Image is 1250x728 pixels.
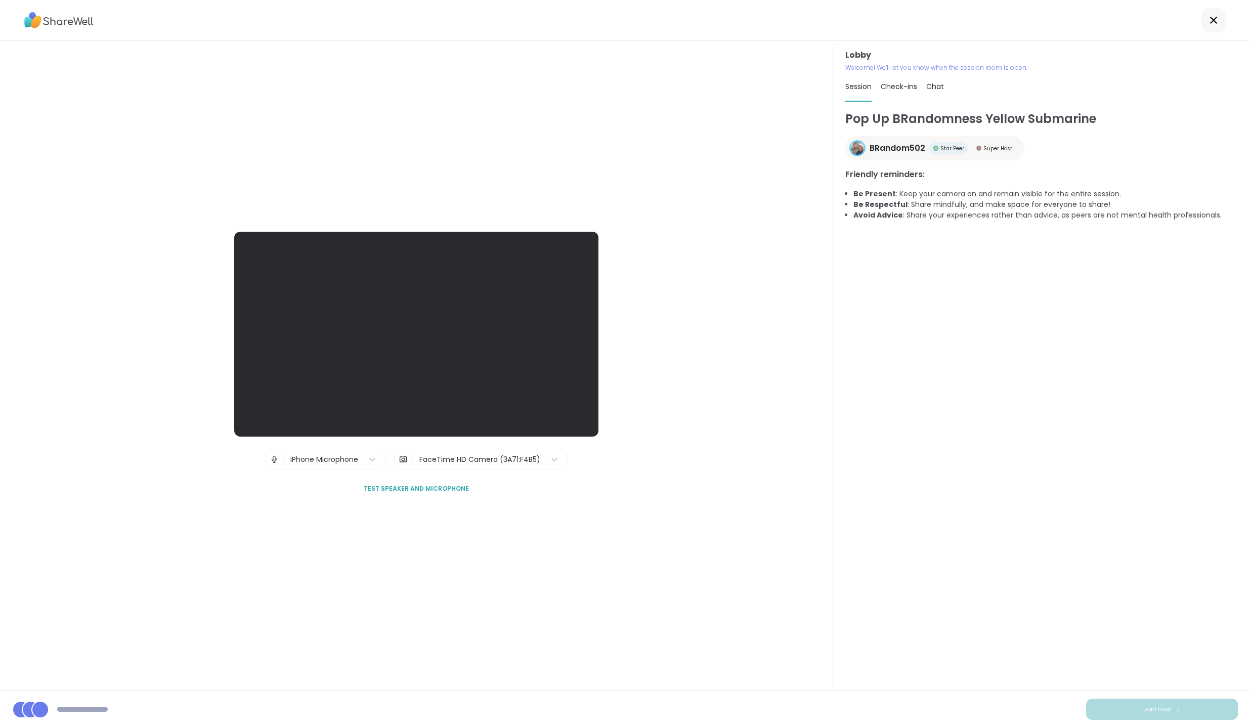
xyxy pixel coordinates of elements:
[853,189,1238,199] li: : Keep your camera on and remain visible for the entire session.
[290,454,358,465] div: iPhone Microphone
[1143,705,1171,714] span: Join now
[983,145,1012,152] span: Super Host
[412,449,414,469] span: |
[1175,706,1181,712] img: ShareWell Logomark
[853,199,908,209] b: Be Respectful
[853,210,1238,221] li: : Share your experiences rather than advice, as peers are not mental health professionals.
[845,49,1238,61] h3: Lobby
[24,9,94,32] img: ShareWell Logo
[845,81,872,92] span: Session
[270,449,279,469] img: Microphone
[845,168,1238,181] h3: Friendly reminders:
[283,449,285,469] span: |
[419,454,540,465] div: FaceTime HD Camera (3A71:F4B5)
[933,146,938,151] img: Star Peer
[853,189,896,199] b: Be Present
[870,142,925,154] span: BRandom502
[853,199,1238,210] li: : Share mindfully, and make space for everyone to share!
[926,81,944,92] span: Chat
[845,136,1024,160] a: BRandom502BRandom502Star PeerStar PeerSuper HostSuper Host
[881,81,917,92] span: Check-ins
[976,146,981,151] img: Super Host
[845,110,1238,128] h1: Pop Up BRandomness Yellow Submarine
[853,210,903,220] b: Avoid Advice
[360,478,473,499] button: Test speaker and microphone
[364,484,469,493] span: Test speaker and microphone
[399,449,408,469] img: Camera
[845,63,1238,72] p: Welcome! We’ll let you know when the session room is open.
[851,142,864,155] img: BRandom502
[1086,699,1238,720] button: Join now
[940,145,964,152] span: Star Peer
